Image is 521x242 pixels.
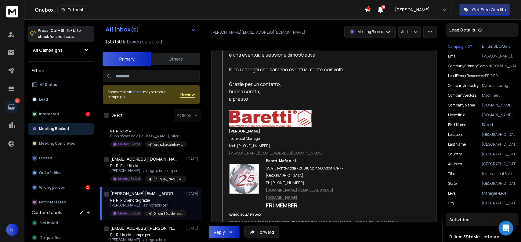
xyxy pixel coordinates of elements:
p: Out of office [39,170,62,175]
button: N [6,224,18,236]
button: All Inbox(s) [100,23,201,35]
p: Meeting Booked [118,142,140,147]
button: Get Free Credits [459,4,510,16]
div: Onebox [35,6,364,14]
p: Meeting Booked [118,211,140,216]
div: 2 [85,112,90,117]
p: [DOMAIN_NAME] [491,64,516,69]
h3: Custom Labels [32,210,62,216]
a: 6 [5,101,17,113]
span: a presto [229,95,248,102]
span: Slot Inviati [40,221,58,225]
button: Reply [209,226,240,238]
div: 2 [85,185,90,190]
p: [DOMAIN_NAME] [482,103,516,108]
button: Meeting Booked [28,123,94,135]
p: Re: R: R: R: R: [110,129,183,134]
p: level [448,191,456,196]
button: Lead [28,93,94,106]
button: Meeting Completed [28,137,94,150]
p: [GEOGRAPHIC_DATA], [GEOGRAPHIC_DATA], [GEOGRAPHIC_DATA] [482,132,516,137]
span: 130 / 130 [105,38,122,45]
button: Closed [28,152,94,164]
p: country [448,152,462,157]
p: Machinery [482,93,516,98]
p: location [448,132,462,137]
p: Closed [39,156,52,161]
p: [GEOGRAPHIC_DATA] [482,181,516,186]
p: Buon pomeriggio [PERSON_NAME], Mi conferma per [110,134,183,139]
span: Ctrl + Shift + k [50,27,76,34]
p: [GEOGRAPHIC_DATA] [482,162,516,166]
span: Technical Manager Mob [PHONE_NUMBER] [229,136,270,148]
p: Campaign [448,44,466,49]
h1: [PERSON_NAME][EMAIL_ADDRESS][DOMAIN_NAME] [110,191,177,197]
span: [EMAIL_ADDRESS][DOMAIN_NAME] [266,188,334,200]
span: others [132,89,143,95]
p: companySectors [448,93,476,98]
span: 50 [381,5,385,9]
p: Last Name [448,142,466,147]
h1: Dilium 3DtoMe - ottobre [449,234,515,240]
span: [DOMAIN_NAME] [266,188,298,193]
a: [EMAIL_ADDRESS][DOMAIN_NAME] [266,186,334,200]
p: International Sales Manager and FRI USA Technical Representative [482,171,516,176]
p: address [448,162,462,166]
p: Re: R: Più vendite grazie [110,198,183,203]
p: Meeting Booked [118,177,140,181]
p: Manufacturing [482,83,516,88]
button: Wrong person2 [28,181,94,194]
div: Activities [446,213,519,226]
span: e una eventuale sessione dimostrativa. [229,51,317,58]
span: Grazie per un contatto, [229,81,281,87]
button: Review [180,91,195,98]
span: [PERSON_NAME] [229,128,261,134]
p: Dilium 3DtoMe - ottobre [154,211,183,216]
p: [PERSON_NAME], la ringrazio molto per [110,168,183,173]
p: companyPrimaryDomain [448,64,491,69]
p: leadFinderResponse [448,73,483,78]
p: Lead [39,97,48,102]
span: In cc i colleghi che saranno eventualmente coinvolti. [229,66,344,73]
h1: [EMAIL_ADDRESS][PERSON_NAME][DOMAIN_NAME] [110,225,177,231]
span: Baretti Mefe s.r.l. [266,158,297,163]
p: [PERSON_NAME] ottobre [154,177,183,181]
button: Slot Inviati [28,217,94,229]
img: image002.jpg [230,164,259,194]
p: Wethod settembre - marketing [154,142,183,147]
p: Wrong person [39,185,65,190]
h1: [EMAIL_ADDRESS][DOMAIN_NAME] [110,156,177,162]
p: Manager-Level [482,191,516,196]
p: Press to check for shortcuts. [38,28,81,40]
h3: Filters [28,66,94,75]
p: First Name [448,122,466,127]
p: Dilium 3DtoMe - ottobre [482,44,516,49]
button: All Status [28,79,94,91]
p: [DATE] [186,191,200,196]
div: Reply [214,229,225,235]
p: [PERSON_NAME][EMAIL_ADDRESS][DOMAIN_NAME] [482,54,516,59]
p: city [448,201,454,206]
p: [PERSON_NAME] [395,7,432,13]
p: [GEOGRAPHIC_DATA] [482,142,516,147]
p: Meeting Booked [39,126,69,131]
p: companyIndustry [448,83,479,88]
p: [GEOGRAPHIC_DATA] [482,201,516,206]
button: All Campaigns [28,44,94,56]
span: FRI MEMBER [266,202,298,209]
span: - [298,188,299,193]
p: Meeting Completed [39,141,75,146]
p: Meeting Booked [357,29,383,34]
p: linkedinId [448,113,465,117]
p: [DATE] [186,157,200,162]
p: Rakesh [482,122,516,127]
button: Interested2 [28,108,94,120]
div: Open Intercom Messenger [499,221,513,236]
p: Lead Details [449,27,475,33]
p: 6 [15,98,20,103]
p: title [448,171,455,176]
button: Campaign [448,44,472,49]
button: Forward [244,226,279,238]
div: Some emails in maybe from a campaign [108,90,180,99]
